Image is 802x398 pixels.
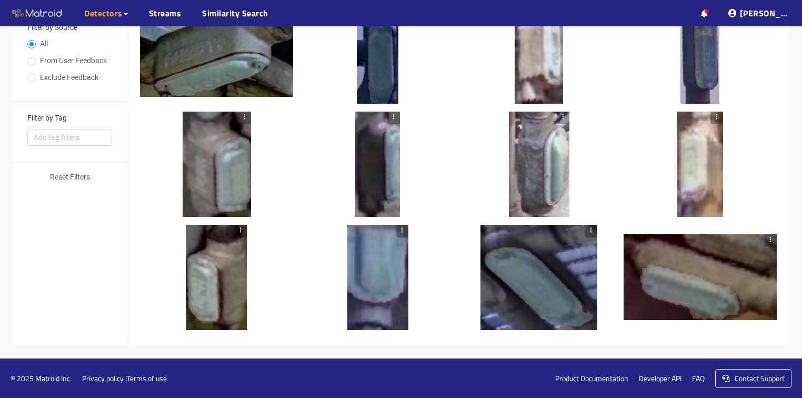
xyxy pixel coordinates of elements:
[149,7,182,19] a: Streams
[639,373,681,384] a: Developer API
[34,132,106,143] span: Add tag filters
[36,56,111,65] span: From User Feedback
[735,373,785,384] span: Contact Support
[555,373,628,384] a: Product Documentation
[11,373,72,384] span: © 2025 Matroid Inc.
[202,7,268,19] a: Similarity Search
[36,73,103,82] span: Exclude Feedback
[82,373,127,384] a: Privacy policy |
[127,373,167,384] a: Terms of use
[36,39,52,48] span: All
[11,6,63,22] img: Matroid logo
[84,7,123,19] span: Detectors
[50,171,90,183] span: Reset Filters
[715,369,791,388] a: Contact Support
[27,24,112,32] h3: Filter by Source
[692,373,705,384] a: FAQ
[24,168,116,185] button: Reset Filters
[27,114,112,122] h3: Filter by Tag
